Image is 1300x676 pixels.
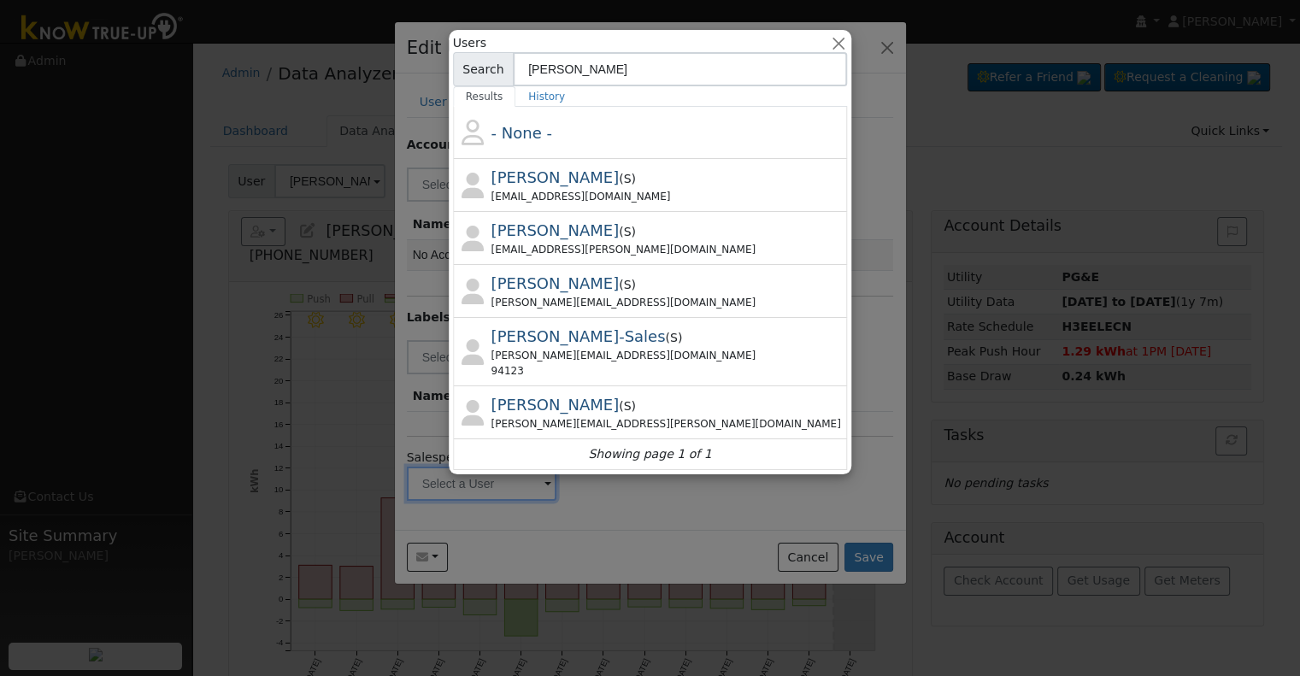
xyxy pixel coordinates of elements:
[515,86,578,107] a: History
[624,278,632,291] span: Salesperson
[491,396,620,414] span: [PERSON_NAME]
[619,172,636,185] span: ( )
[619,225,636,238] span: ( )
[665,331,682,344] span: ( )
[453,52,514,86] span: Search
[624,399,632,413] span: Salesperson
[491,348,844,363] div: [PERSON_NAME][EMAIL_ADDRESS][DOMAIN_NAME]
[491,363,844,379] div: 94123
[491,274,620,292] span: [PERSON_NAME]
[624,172,632,185] span: Salesperson
[453,86,516,107] a: Results
[491,221,620,239] span: [PERSON_NAME]
[491,327,666,345] span: [PERSON_NAME]-Sales
[491,168,620,186] span: [PERSON_NAME]
[619,278,636,291] span: ( )
[491,242,844,257] div: [EMAIL_ADDRESS][PERSON_NAME][DOMAIN_NAME]
[491,416,844,432] div: [PERSON_NAME][EMAIL_ADDRESS][PERSON_NAME][DOMAIN_NAME]
[491,124,552,142] span: - None -
[624,225,632,238] span: Salesperson
[619,399,636,413] span: ( )
[491,295,844,310] div: [PERSON_NAME][EMAIL_ADDRESS][DOMAIN_NAME]
[491,189,844,204] div: [EMAIL_ADDRESS][DOMAIN_NAME]
[670,331,678,344] span: Salesperson
[588,445,711,463] i: Showing page 1 of 1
